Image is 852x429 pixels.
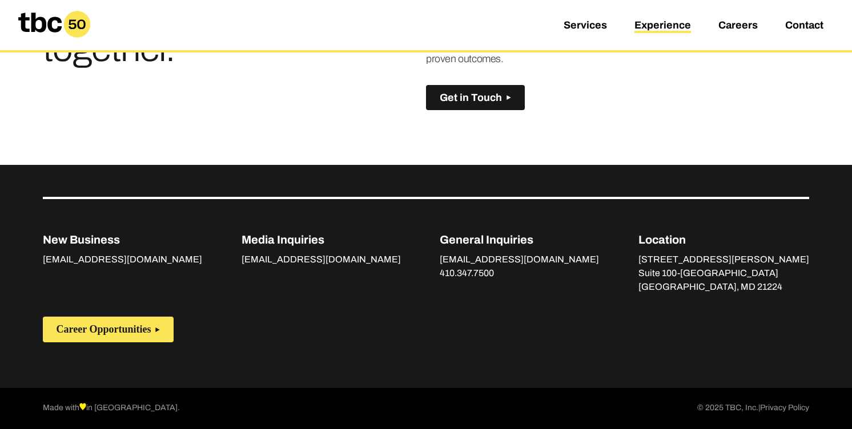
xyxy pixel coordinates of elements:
p: Media Inquiries [242,231,401,248]
p: Suite 100-[GEOGRAPHIC_DATA] [638,266,809,280]
p: [GEOGRAPHIC_DATA], MD 21224 [638,280,809,294]
p: © 2025 TBC, Inc. [697,402,809,415]
span: Get in Touch [440,92,502,104]
button: Get in Touch [426,85,525,111]
p: New Business [43,231,202,248]
a: [EMAIL_ADDRESS][DOMAIN_NAME] [242,254,401,267]
a: Privacy Policy [760,402,809,415]
p: Made with in [GEOGRAPHIC_DATA]. [43,402,180,415]
a: Home [9,33,99,45]
a: 410.347.7500 [440,268,494,281]
a: Contact [785,19,823,33]
span: Career Opportunities [57,323,151,335]
a: [EMAIL_ADDRESS][DOMAIN_NAME] [43,254,202,267]
span: | [758,403,760,412]
a: Careers [718,19,758,33]
p: Location [638,231,809,248]
a: [EMAIL_ADDRESS][DOMAIN_NAME] [440,254,599,267]
button: Career Opportunities [43,317,174,342]
a: Services [564,19,607,33]
a: Experience [634,19,691,33]
p: General Inquiries [440,231,599,248]
p: [STREET_ADDRESS][PERSON_NAME] [638,253,809,266]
